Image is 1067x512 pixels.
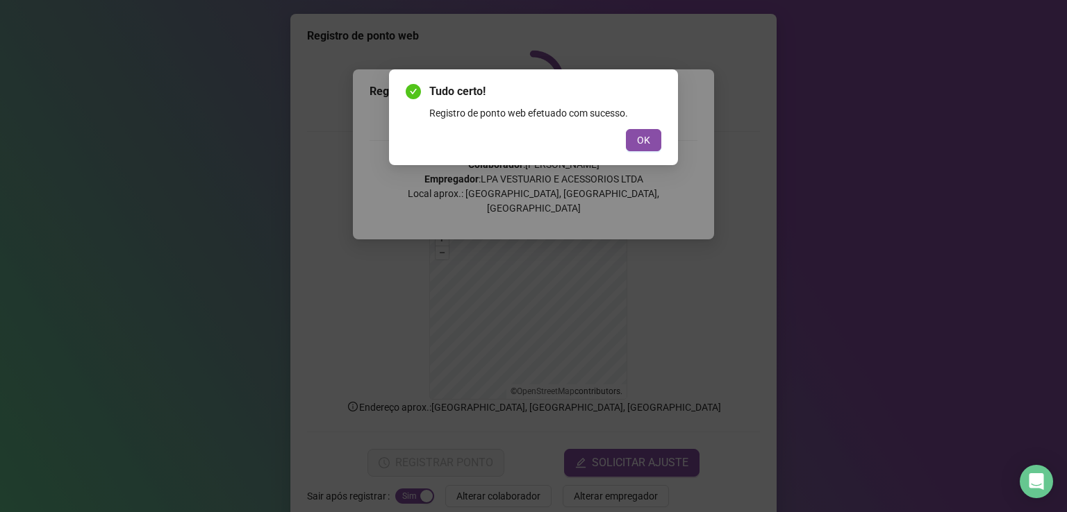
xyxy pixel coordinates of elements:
[406,84,421,99] span: check-circle
[1020,465,1053,498] div: Open Intercom Messenger
[637,133,650,148] span: OK
[429,83,661,100] span: Tudo certo!
[626,129,661,151] button: OK
[429,105,661,121] div: Registro de ponto web efetuado com sucesso.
